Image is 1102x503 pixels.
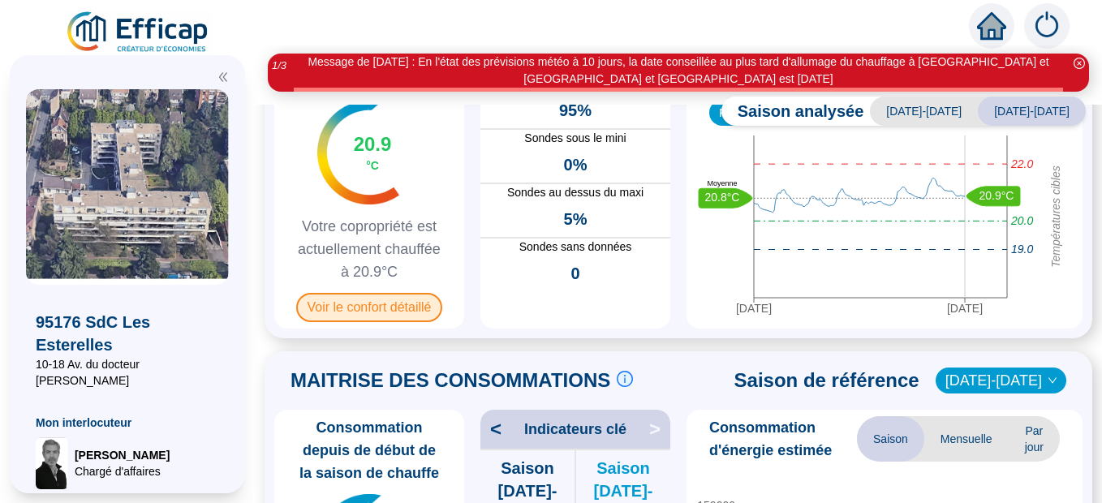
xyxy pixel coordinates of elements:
span: Saison de référence [734,368,919,393]
img: Chargé d'affaires [36,437,68,489]
span: [DATE]-[DATE] [870,97,978,126]
span: 5% [564,208,588,230]
span: Sondes sous le mini [480,130,670,147]
tspan: 19.0 [1011,243,1033,256]
span: Saison [857,416,924,462]
span: Par jour [1009,416,1060,462]
span: 0 [570,262,579,285]
span: Voir le confort détaillé [296,293,443,322]
span: [PERSON_NAME] [75,447,170,463]
span: Sondes sans données [480,239,670,256]
span: MAITRISE DES CONSOMMATIONS [291,368,610,393]
tspan: [DATE] [947,302,983,315]
img: indicateur températures [317,101,399,204]
span: [DATE]-[DATE] [978,97,1086,126]
text: 20.8°C [705,191,740,204]
i: 1 / 3 [272,59,286,71]
span: Mensuelle [924,416,1009,462]
img: efficap energie logo [65,10,212,55]
span: Consommation d'énergie estimée [709,416,857,462]
span: home [977,11,1006,41]
tspan: Températures cibles [1049,166,1062,268]
span: Chargé d'affaires [75,463,170,479]
span: Sondes au dessus du maxi [480,184,670,201]
tspan: 22.0 [1010,157,1033,170]
img: alerts [1024,3,1070,49]
span: info-circle [617,371,633,387]
span: Indicateurs clé [524,418,626,441]
span: 95176 SdC Les Esterelles [36,311,219,356]
span: Consommation depuis de début de la saison de chauffe [281,416,458,484]
span: double-left [217,71,229,83]
tspan: 20.0 [1010,215,1033,228]
span: 2024-2025 [945,368,1057,393]
span: 95% [559,99,592,122]
span: 0% [564,153,588,176]
span: > [649,416,670,442]
span: 10-18 Av. du docteur [PERSON_NAME] [36,356,219,389]
div: Message de [DATE] : En l'état des prévisions météo à 10 jours, la date conseillée au plus tard d'... [294,54,1063,88]
span: < [480,416,501,442]
span: Votre copropriété est actuellement chauffée à 20.9°C [281,215,458,283]
span: Mon interlocuteur [36,415,219,431]
span: close-circle [1074,58,1085,69]
text: Moyenne [707,180,737,188]
tspan: [DATE] [736,302,772,315]
span: 20.9 [354,131,392,157]
span: Saison analysée [721,100,864,123]
span: down [1048,376,1057,385]
span: °C [366,157,379,174]
text: 20.9°C [979,189,1014,202]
